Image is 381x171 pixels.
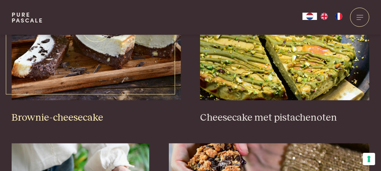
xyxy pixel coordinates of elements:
[303,13,317,20] div: Language
[332,13,346,20] a: FR
[200,112,369,124] h3: Cheesecake met pistachenoten
[12,112,181,124] h3: Brownie-cheesecake
[317,13,346,20] ul: Language list
[12,12,43,23] a: PurePascale
[363,153,375,165] button: Uw voorkeuren voor toestemming voor trackingtechnologieën
[317,13,332,20] a: EN
[303,13,346,20] aside: Language selected: Nederlands
[303,13,317,20] a: NL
